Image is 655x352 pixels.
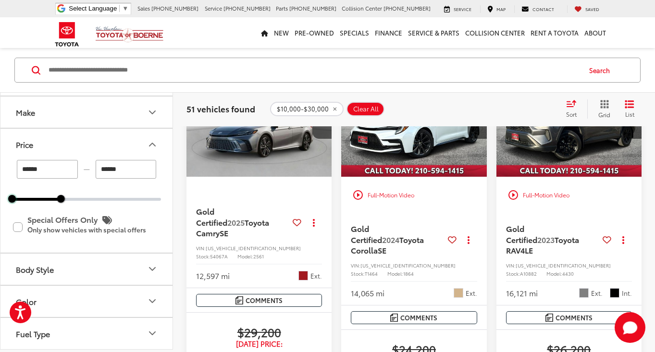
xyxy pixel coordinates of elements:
span: Gold Certified [196,206,227,227]
span: Toyota RAV4 [506,234,579,255]
span: [PHONE_NUMBER] [289,4,336,12]
a: Select Language​ [69,5,128,12]
div: Make [147,107,158,118]
span: Service [454,6,471,12]
span: Service [205,4,222,12]
span: Gold Certified [351,223,382,244]
span: $10,000-$30,000 [277,105,329,113]
div: Body Style [16,265,54,274]
a: Gold Certified2025Toyota CamrySE [196,206,289,238]
span: VIN: [196,244,206,252]
button: List View [618,99,642,119]
button: Body StyleBody Style [0,254,173,285]
button: ColorColor [0,286,173,317]
span: SE [220,227,228,238]
span: Ext. [466,289,477,298]
span: List [625,110,634,118]
span: Int. [622,289,632,298]
p: Only show vehicles with special offers [27,227,160,233]
a: Service [437,5,479,13]
img: Comments [545,314,553,322]
img: Toyota [49,19,85,50]
button: Search [580,58,624,82]
button: Grid View [587,99,618,119]
div: Body Style [147,263,158,275]
div: 16,121 mi [506,288,538,299]
span: Ext. [591,289,603,298]
a: Specials [337,17,372,48]
span: Stock: [351,270,365,277]
div: 14,065 mi [351,288,384,299]
span: 2024 [382,234,399,245]
span: 2023 [537,234,555,245]
span: Comments [400,313,437,322]
span: 2561 [253,253,264,260]
span: Toyota Camry [196,217,269,238]
button: Clear All [346,102,384,116]
span: A10882 [520,270,537,277]
a: Contact [514,5,561,13]
form: Search by Make, Model, or Keyword [48,59,580,82]
span: 51 vehicles found [186,103,255,114]
span: Collision Center [342,4,382,12]
span: [DATE] Price: [196,339,322,349]
div: Color [147,295,158,307]
button: Actions [305,214,322,231]
span: Clear All [353,105,379,113]
span: Saved [585,6,599,12]
span: Model: [387,270,403,277]
button: Actions [615,231,632,248]
a: Pre-Owned [292,17,337,48]
span: [PHONE_NUMBER] [151,4,198,12]
span: 2025 [227,217,245,228]
span: Model: [237,253,253,260]
a: About [581,17,609,48]
button: Comments [196,294,322,307]
button: Toggle Chat Window [615,312,645,343]
span: Comments [246,296,283,305]
div: Price [16,140,33,149]
span: Stock: [196,253,210,260]
span: [PHONE_NUMBER] [383,4,431,12]
button: PricePrice [0,129,173,160]
span: dropdown dots [622,236,624,243]
span: Model: [546,270,562,277]
a: Home [258,17,271,48]
span: dropdown dots [313,218,315,226]
button: Comments [351,311,477,324]
img: Comments [235,296,243,304]
span: Sort [566,110,577,118]
span: VIN: [351,262,360,269]
span: Select Language [69,5,117,12]
label: Special Offers Only [13,212,160,243]
a: New [271,17,292,48]
span: dropdown dots [468,236,470,243]
button: remove 10000-30000 [270,102,344,116]
span: 54067A [210,253,228,260]
input: maximum Buy price [96,160,157,179]
span: Supersonic Red [298,271,308,280]
span: 1864 [403,270,414,277]
button: Comments [506,311,632,324]
span: [US_VEHICLE_IDENTIFICATION_NUMBER] [516,262,611,269]
a: Gold Certified2024Toyota CorollaSE [351,223,444,255]
span: Stock: [506,270,520,277]
div: Fuel Type [147,328,158,339]
a: My Saved Vehicles [567,5,606,13]
span: $29,200 [196,325,322,339]
button: Fuel TypeFuel Type [0,318,173,349]
span: VIN: [506,262,516,269]
span: T1464 [365,270,378,277]
span: Contact [532,6,554,12]
span: Comments [556,313,593,322]
div: Make [16,108,35,117]
a: Service & Parts: Opens in a new tab [405,17,462,48]
div: Color [16,297,37,306]
span: LE [525,244,533,255]
span: White [454,288,463,298]
span: Gray [579,288,589,298]
span: Gold Certified [506,223,537,244]
span: [US_VEHICLE_IDENTIFICATION_NUMBER] [206,244,301,252]
a: Collision Center [462,17,528,48]
span: Parts [276,4,288,12]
